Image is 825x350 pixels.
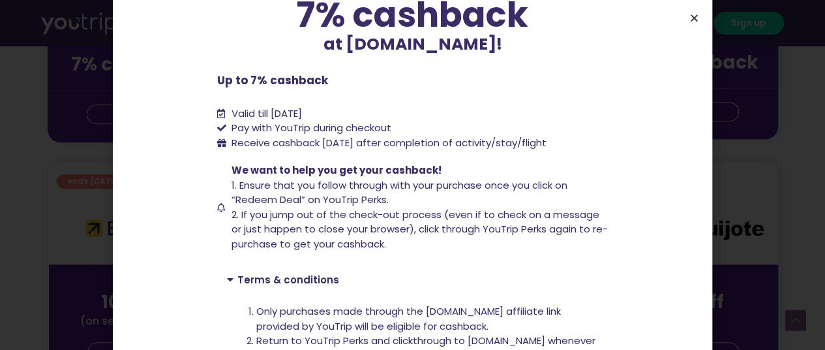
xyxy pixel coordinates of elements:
[232,136,547,150] span: Receive cashback [DATE] after completion of activity/stay/flight
[256,304,599,334] li: Only purchases made through the [DOMAIN_NAME] affiliate link provided by YouTrip will be eligible...
[217,264,608,294] div: Terms & conditions
[232,106,302,120] span: Valid till [DATE]
[689,13,699,23] a: Close
[237,273,339,287] a: Terms & conditions
[232,178,567,207] span: 1. Ensure that you follow through with your purchase once you click on “Redeem Deal” on YouTrip P...
[232,208,608,251] span: 2. If you jump out of the check-out process (even if to check on a message or just happen to clos...
[217,32,608,57] p: at [DOMAIN_NAME]!
[228,121,391,136] span: Pay with YouTrip during checkout
[232,163,442,177] span: We want to help you get your cashback!
[217,72,328,88] b: Up to 7% cashback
